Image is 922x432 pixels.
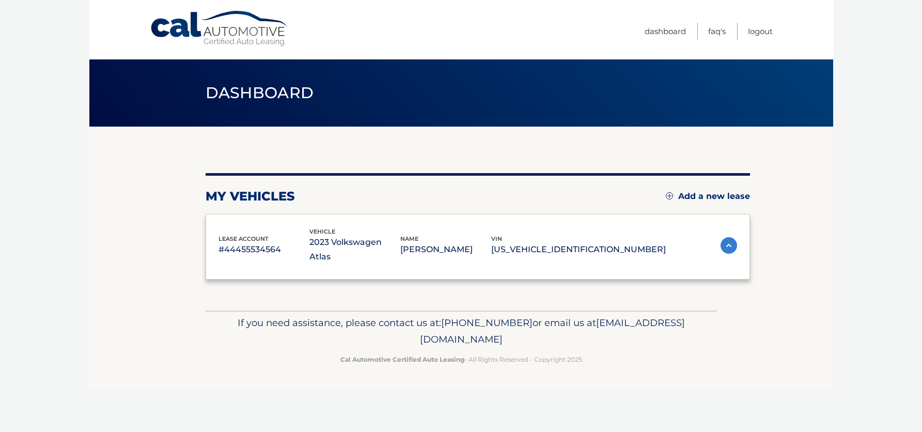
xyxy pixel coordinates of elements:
[150,10,289,47] a: Cal Automotive
[491,235,502,242] span: vin
[340,356,464,363] strong: Cal Automotive Certified Auto Leasing
[666,192,673,199] img: add.svg
[400,235,418,242] span: name
[212,354,710,365] p: - All Rights Reserved - Copyright 2025
[218,242,309,257] p: #44455534564
[666,191,750,202] a: Add a new lease
[748,23,773,40] a: Logout
[708,23,726,40] a: FAQ's
[309,228,335,235] span: vehicle
[400,242,491,257] p: [PERSON_NAME]
[721,237,737,254] img: accordion-active.svg
[645,23,686,40] a: Dashboard
[491,242,666,257] p: [US_VEHICLE_IDENTIFICATION_NUMBER]
[441,317,533,329] span: [PHONE_NUMBER]
[218,235,269,242] span: lease account
[206,189,295,204] h2: my vehicles
[212,315,710,348] p: If you need assistance, please contact us at: or email us at
[206,83,314,102] span: Dashboard
[309,235,400,264] p: 2023 Volkswagen Atlas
